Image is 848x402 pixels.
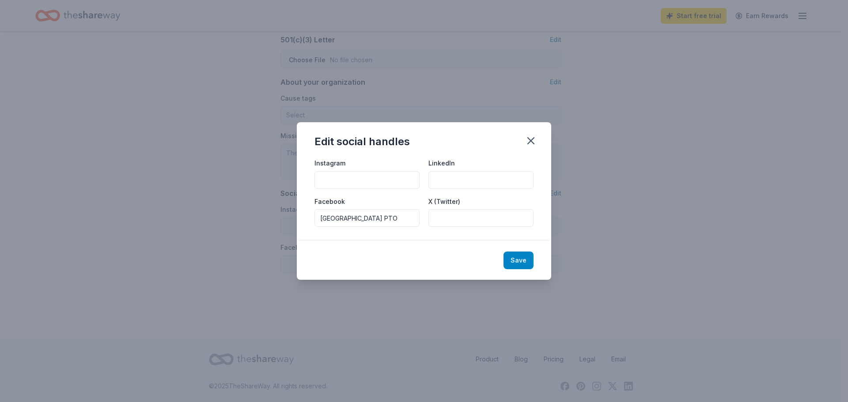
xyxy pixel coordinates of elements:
[314,135,410,149] div: Edit social handles
[314,197,345,206] label: Facebook
[503,252,534,269] button: Save
[314,159,345,168] label: Instagram
[428,197,460,206] label: X (Twitter)
[428,159,455,168] label: LinkedIn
